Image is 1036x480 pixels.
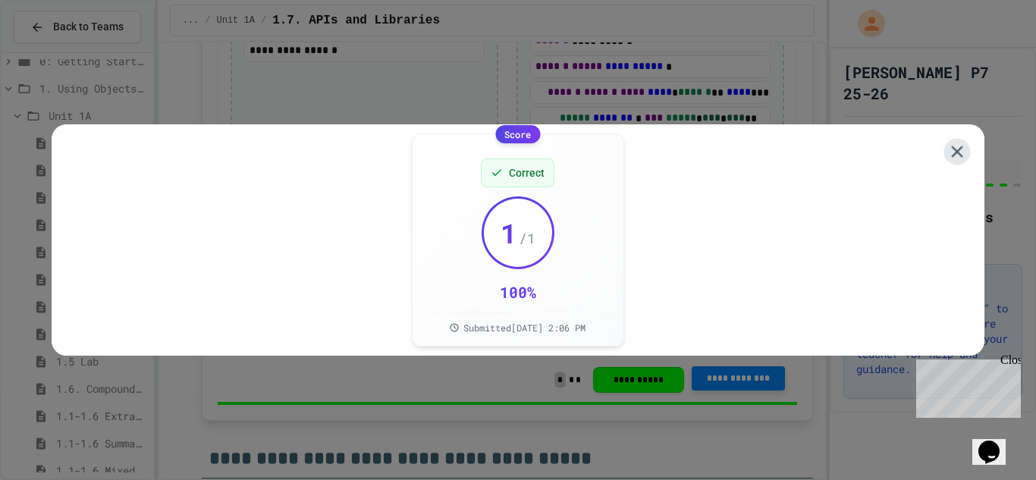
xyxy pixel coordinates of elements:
iframe: chat widget [972,419,1021,465]
div: Chat with us now!Close [6,6,105,96]
iframe: chat widget [910,353,1021,418]
div: 100 % [500,281,536,303]
span: Submitted [DATE] 2:06 PM [463,322,585,334]
span: / 1 [519,227,535,249]
div: Score [495,125,540,143]
span: Correct [509,165,545,180]
span: 1 [501,218,517,248]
